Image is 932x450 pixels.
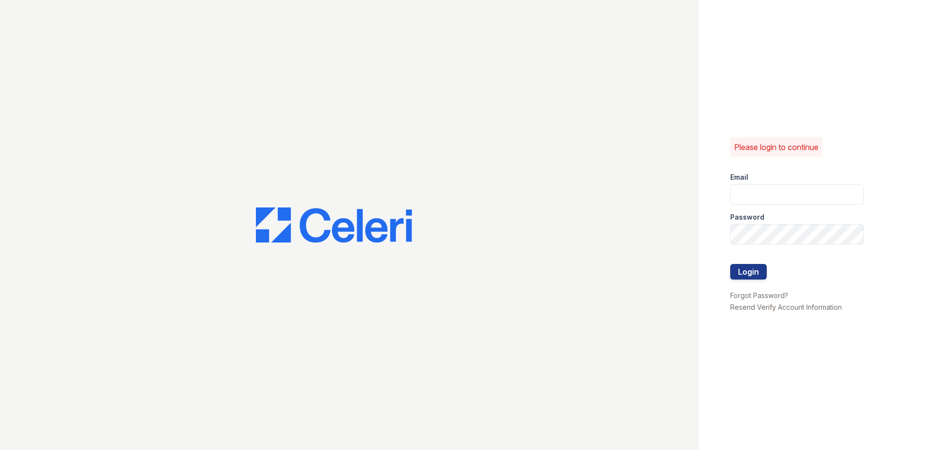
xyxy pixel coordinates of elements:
img: CE_Logo_Blue-a8612792a0a2168367f1c8372b55b34899dd931a85d93a1a3d3e32e68fde9ad4.png [256,207,412,243]
p: Please login to continue [734,141,818,153]
button: Login [730,264,767,280]
a: Resend Verify Account Information [730,303,842,311]
label: Password [730,212,764,222]
a: Forgot Password? [730,291,788,300]
label: Email [730,172,748,182]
